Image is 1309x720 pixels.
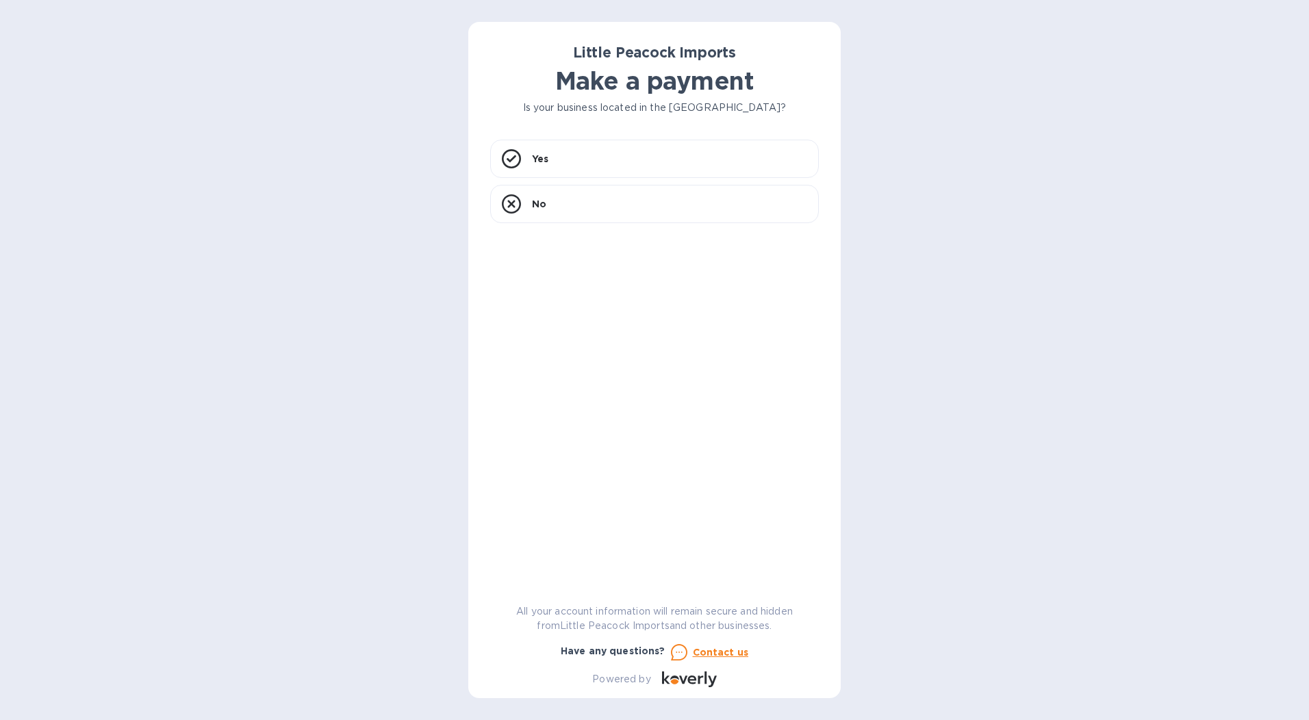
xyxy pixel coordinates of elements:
p: Yes [532,152,548,166]
p: All your account information will remain secure and hidden from Little Peacock Imports and other ... [490,604,819,633]
u: Contact us [693,647,749,658]
p: Is your business located in the [GEOGRAPHIC_DATA]? [490,101,819,115]
p: No [532,197,546,211]
h1: Make a payment [490,66,819,95]
p: Powered by [592,672,650,686]
b: Little Peacock Imports [573,44,736,61]
b: Have any questions? [561,645,665,656]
